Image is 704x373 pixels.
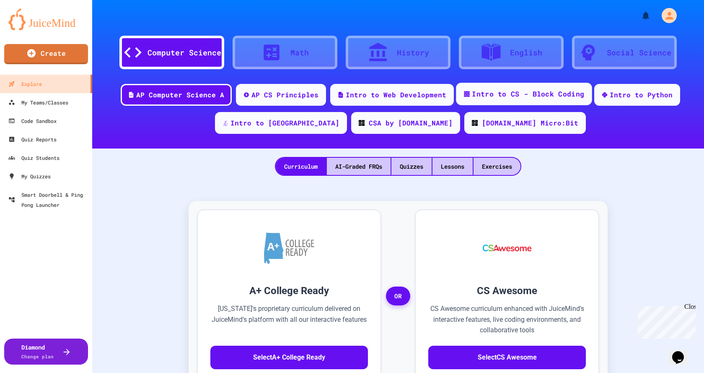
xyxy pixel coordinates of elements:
[8,134,57,144] div: Quiz Reports
[428,303,586,336] p: CS Awesome curriculum enhanced with JuiceMind's interactive features, live coding environments, a...
[8,97,68,107] div: My Teams/Classes
[474,158,520,175] div: Exercises
[3,3,58,53] div: Chat with us now!Close
[276,158,326,175] div: Curriculum
[472,120,478,126] img: CODE_logo_RGB.png
[634,303,696,339] iframe: chat widget
[21,343,54,360] div: Diamond
[8,171,51,181] div: My Quizzes
[148,47,221,58] div: Computer Science
[8,116,57,126] div: Code Sandbox
[264,232,314,264] img: A+ College Ready
[210,283,368,298] h3: A+ College Ready
[474,223,540,273] img: CS Awesome
[432,158,473,175] div: Lessons
[610,90,673,100] div: Intro to Python
[8,153,60,163] div: Quiz Students
[359,120,365,126] img: CODE_logo_RGB.png
[669,339,696,365] iframe: chat widget
[625,8,653,23] div: My Notifications
[21,353,54,360] span: Change plan
[397,47,429,58] div: History
[230,118,339,128] div: Intro to [GEOGRAPHIC_DATA]
[8,190,89,210] div: Smart Doorbell & Ping Pong Launcher
[8,8,84,30] img: logo-orange.svg
[510,47,542,58] div: English
[428,346,586,369] button: SelectCS Awesome
[653,6,679,25] div: My Account
[290,47,309,58] div: Math
[210,303,368,336] p: [US_STATE]'s proprietary curriculum delivered on JuiceMind's platform with all our interactive fe...
[428,283,586,298] h3: CS Awesome
[391,158,432,175] div: Quizzes
[327,158,391,175] div: AI-Graded FRQs
[472,89,584,99] div: Intro to CS - Block Coding
[136,90,224,100] div: AP Computer Science A
[369,118,453,128] div: CSA by [DOMAIN_NAME]
[346,90,446,100] div: Intro to Web Development
[251,90,318,100] div: AP CS Principles
[210,346,368,369] button: SelectA+ College Ready
[4,44,88,64] a: Create
[8,79,42,89] div: Explore
[386,287,410,306] span: OR
[482,118,578,128] div: [DOMAIN_NAME] Micro:Bit
[4,339,88,365] button: DiamondChange plan
[607,47,671,58] div: Social Science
